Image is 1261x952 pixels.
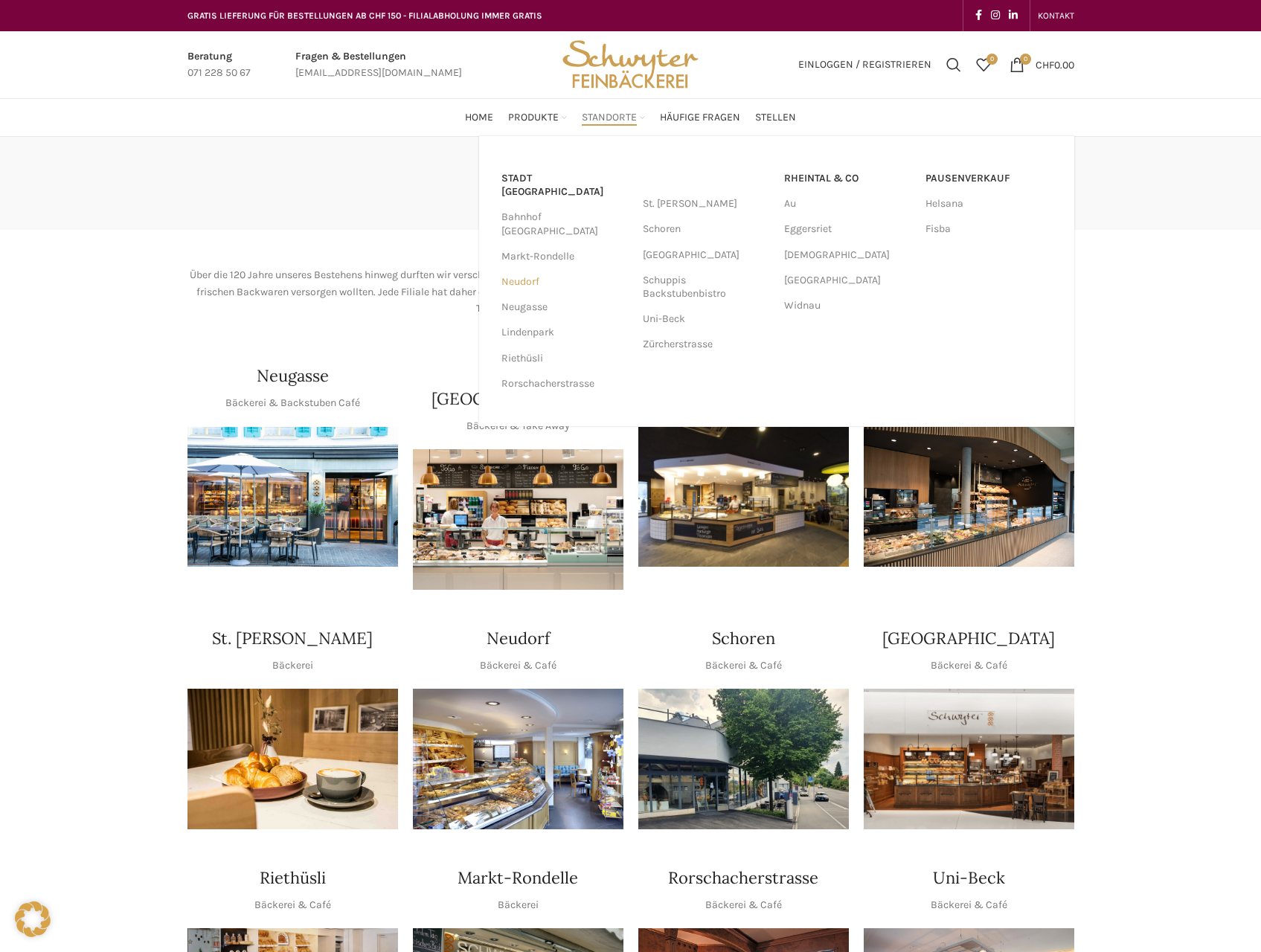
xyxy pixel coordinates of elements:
span: 0 [1020,54,1031,65]
a: Stadt [GEOGRAPHIC_DATA] [501,166,628,205]
h4: Uni-Beck [933,866,1005,890]
a: Home [465,103,493,132]
span: GRATIS LIEFERUNG FÜR BESTELLUNGEN AB CHF 150 - FILIALABHOLUNG IMMER GRATIS [187,10,542,21]
a: Helsana [925,191,1052,216]
span: Standorte [582,111,637,125]
img: Neudorf_1 [413,689,623,829]
a: Schuppis Backstubenbistro [643,268,769,306]
a: Rorschacherstrasse [501,371,628,396]
div: Meine Wunschliste [969,50,998,80]
div: 1 / 1 [187,689,398,829]
p: Bäckerei & Café [705,657,782,674]
div: 1 / 1 [187,427,398,567]
a: 0 [969,50,998,80]
p: Bäckerei & Café [931,897,1007,913]
div: 1 / 1 [638,689,849,829]
a: Zürcherstrasse [643,332,769,357]
a: RHEINTAL & CO [784,166,911,191]
a: Instagram social link [986,5,1004,26]
span: KONTAKT [1038,10,1074,21]
img: 017-e1571925257345 [864,427,1074,567]
p: Bäckerei & Café [254,897,331,913]
div: 1 / 1 [638,427,849,567]
h4: [GEOGRAPHIC_DATA] [882,627,1055,650]
span: Produkte [508,111,559,125]
a: Neugasse [501,295,628,320]
div: Main navigation [180,103,1082,132]
p: Bäckerei & Café [480,657,556,674]
a: Neudorf [501,269,628,295]
a: Einloggen / Registrieren [791,50,939,80]
img: 0842cc03-b884-43c1-a0c9-0889ef9087d6 copy [638,689,849,829]
p: Bäckerei & Café [705,897,782,913]
a: KONTAKT [1038,1,1074,30]
p: Über die 120 Jahre unseres Bestehens hinweg durften wir verschiedene Filialen von anderen Bäckere... [187,267,1074,317]
h2: Stadt [GEOGRAPHIC_DATA] [187,332,1074,350]
h4: Markt-Rondelle [458,866,578,890]
p: Bäckerei & Take Away [466,418,570,434]
span: Einloggen / Registrieren [798,59,931,70]
a: Fisba [925,216,1052,242]
img: Schwyter-1800x900 [864,689,1074,829]
a: Infobox link [187,48,251,82]
h4: Neugasse [257,364,329,387]
a: Bahnhof [GEOGRAPHIC_DATA] [501,205,628,243]
a: 0 CHF0.00 [1002,50,1082,80]
a: Site logo [557,57,703,70]
a: Riethüsli [501,346,628,371]
span: CHF [1036,58,1054,71]
a: Uni-Beck [643,306,769,332]
div: 1 / 1 [864,427,1074,567]
a: Linkedin social link [1004,5,1022,26]
a: St. [PERSON_NAME] [643,191,769,216]
a: Facebook social link [971,5,986,26]
a: Häufige Fragen [660,103,740,132]
span: Stellen [755,111,796,125]
a: Infobox link [295,48,462,82]
h4: Schoren [712,627,775,650]
a: Eggersriet [784,216,911,242]
p: Bäckerei & Café [931,657,1007,674]
a: Stellen [755,103,796,132]
h4: Bahnhof [GEOGRAPHIC_DATA] [413,364,623,411]
p: Bäckerei [272,657,313,674]
bdi: 0.00 [1036,58,1074,71]
h4: Rorschacherstrasse [668,866,818,890]
div: 1 / 1 [864,689,1074,829]
a: [GEOGRAPHIC_DATA] [784,268,911,293]
a: Markt-Rondelle [501,244,628,269]
a: Widnau [784,293,911,318]
a: Pausenverkauf [925,166,1052,191]
div: 1 / 1 [413,689,623,829]
span: Häufige Fragen [660,111,740,125]
img: Neugasse [187,427,398,567]
a: Lindenpark [501,320,628,345]
div: 1 / 1 [413,449,623,590]
a: Au [784,191,911,216]
img: schwyter-23 [187,689,398,829]
img: Bahnhof St. Gallen [413,449,623,590]
h4: Riethüsli [260,866,326,890]
img: Bäckerei Schwyter [557,31,703,98]
a: [DEMOGRAPHIC_DATA] [784,242,911,268]
div: Secondary navigation [1030,1,1082,30]
h4: Neudorf [487,627,550,650]
p: Bäckerei & Backstuben Café [225,395,360,411]
a: Suchen [939,50,969,80]
span: Home [465,111,493,125]
img: 150130-Schwyter-013 [638,427,849,567]
a: Standorte [582,103,645,132]
p: Bäckerei [498,897,539,913]
a: Produkte [508,103,567,132]
span: 0 [986,54,998,65]
a: Schoren [643,216,769,242]
h4: St. [PERSON_NAME] [212,627,373,650]
a: [GEOGRAPHIC_DATA] [643,242,769,268]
